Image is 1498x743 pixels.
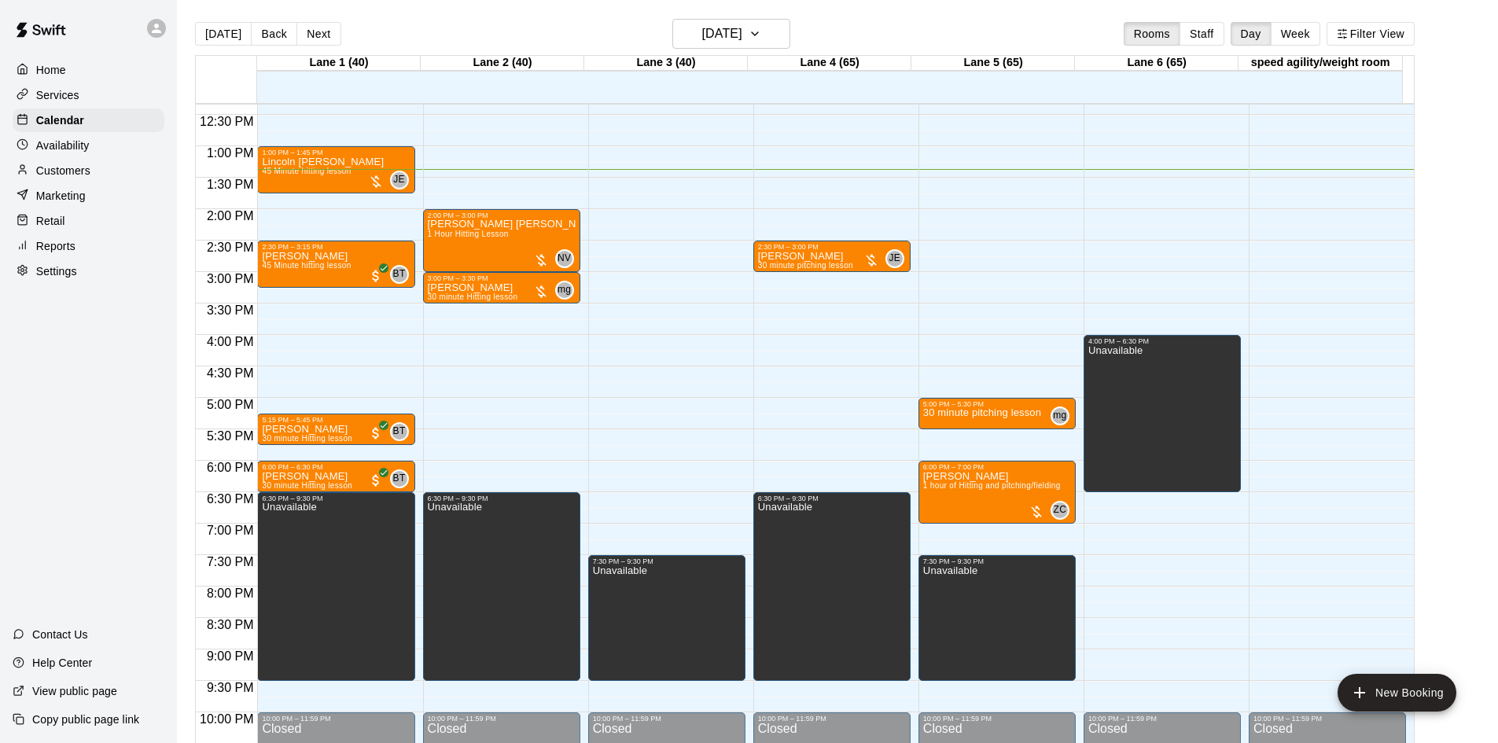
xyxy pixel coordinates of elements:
[753,241,911,272] div: 2:30 PM – 3:00 PM: Sebastian Watson
[195,22,252,46] button: [DATE]
[203,461,258,474] span: 6:00 PM
[428,292,518,301] span: 30 minute Hitting lesson
[13,83,164,107] a: Services
[36,112,84,128] p: Calendar
[203,366,258,380] span: 4:30 PM
[1075,56,1239,71] div: Lane 6 (65)
[918,461,1076,524] div: 6:00 PM – 7:00 PM: 1 hour of Hitting and pitching/fielding
[368,268,384,284] span: All customers have paid
[1180,22,1224,46] button: Staff
[561,281,574,300] span: matt gonzalez
[588,555,745,681] div: 7:30 PM – 9:30 PM: Unavailable
[396,422,409,441] span: Brandon Taylor
[390,469,409,488] div: Brandon Taylor
[251,22,297,46] button: Back
[423,209,580,272] div: 2:00 PM – 3:00 PM: Locke Edwards
[13,58,164,82] a: Home
[203,649,258,663] span: 9:00 PM
[584,56,748,71] div: Lane 3 (40)
[32,712,139,727] p: Copy public page link
[13,184,164,208] div: Marketing
[421,56,584,71] div: Lane 2 (40)
[558,282,571,298] span: mg
[393,424,406,440] span: BT
[262,481,352,490] span: 30 minute Hitting lesson
[918,555,1076,681] div: 7:30 PM – 9:30 PM: Unavailable
[1088,715,1236,723] div: 10:00 PM – 11:59 PM
[1057,501,1069,520] span: Zion Clonts
[13,209,164,233] a: Retail
[1057,406,1069,425] span: matt gonzalez
[555,249,574,268] div: Nathan Volf
[561,249,574,268] span: Nathan Volf
[203,429,258,443] span: 5:30 PM
[257,414,414,445] div: 5:15 PM – 5:45 PM: Everhett Squires
[393,172,405,188] span: JE
[911,56,1075,71] div: Lane 5 (65)
[923,400,1071,408] div: 5:00 PM – 5:30 PM
[262,463,410,471] div: 6:00 PM – 6:30 PM
[1231,22,1272,46] button: Day
[758,495,906,502] div: 6:30 PM – 9:30 PM
[396,171,409,189] span: Justin Evans
[32,655,92,671] p: Help Center
[428,274,576,282] div: 3:00 PM – 3:30 PM
[758,715,906,723] div: 10:00 PM – 11:59 PM
[13,259,164,283] div: Settings
[13,234,164,258] a: Reports
[262,149,410,156] div: 1:00 PM – 1:45 PM
[428,230,509,238] span: 1 Hour Hitting Lesson
[32,627,88,642] p: Contact Us
[1054,502,1067,518] span: ZC
[1253,715,1401,723] div: 10:00 PM – 11:59 PM
[203,335,258,348] span: 4:00 PM
[203,618,258,631] span: 8:30 PM
[1338,674,1456,712] button: add
[885,249,904,268] div: Justin Evans
[13,134,164,157] a: Availability
[203,587,258,600] span: 8:00 PM
[196,115,257,128] span: 12:30 PM
[923,557,1071,565] div: 7:30 PM – 9:30 PM
[262,434,352,443] span: 30 minute Hitting lesson
[923,481,1061,490] span: 1 hour of Hitting and pitching/fielding
[203,272,258,285] span: 3:00 PM
[558,251,571,267] span: NV
[1271,22,1320,46] button: Week
[390,171,409,189] div: Justin Evans
[753,492,911,681] div: 6:30 PM – 9:30 PM: Unavailable
[36,87,79,103] p: Services
[428,715,576,723] div: 10:00 PM – 11:59 PM
[262,715,410,723] div: 10:00 PM – 11:59 PM
[196,712,257,726] span: 10:00 PM
[262,167,351,175] span: 45 Minute hitting lesson
[423,492,580,681] div: 6:30 PM – 9:30 PM: Unavailable
[390,422,409,441] div: Brandon Taylor
[203,241,258,254] span: 2:30 PM
[36,138,90,153] p: Availability
[1327,22,1415,46] button: Filter View
[423,272,580,303] div: 3:00 PM – 3:30 PM: Sebastian Watson
[390,265,409,284] div: Brandon Taylor
[13,159,164,182] div: Customers
[13,109,164,132] a: Calendar
[758,261,853,270] span: 30 minute pitching lesson
[203,492,258,506] span: 6:30 PM
[203,146,258,160] span: 1:00 PM
[1239,56,1402,71] div: speed agility/weight room
[918,398,1076,429] div: 5:00 PM – 5:30 PM: 30 minute pitching lesson
[1051,501,1069,520] div: Zion Clonts
[203,681,258,694] span: 9:30 PM
[262,261,351,270] span: 45 Minute hitting lesson
[32,683,117,699] p: View public page
[262,495,410,502] div: 6:30 PM – 9:30 PM
[36,163,90,178] p: Customers
[593,557,741,565] div: 7:30 PM – 9:30 PM
[923,715,1071,723] div: 10:00 PM – 11:59 PM
[1084,335,1241,492] div: 4:00 PM – 6:30 PM: Unavailable
[368,425,384,441] span: All customers have paid
[1053,408,1066,424] span: mg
